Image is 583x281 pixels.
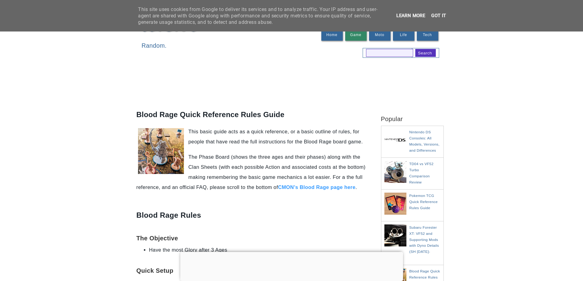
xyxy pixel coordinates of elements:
span: This site uses cookies from Google to deliver its services and to analyze traffic. Your IP addres... [138,6,383,25]
span: Random. [142,42,167,49]
a: Pokemon TCG Quick Reference Rules Guide [409,194,438,210]
h2: Popular [381,106,444,123]
img: Nintendo DS Consoles: All Models, Versions, and Differences [384,129,408,151]
img: TD04 vs VF52 Turbo Comparison Review [384,161,408,183]
img: Pokemon TCG Quick Reference Rules Guide [384,193,408,215]
iframe: Advertisement [135,70,358,97]
a: Got it [429,13,448,18]
img: Blood Rage battle figurines unpainted [138,128,184,174]
p: The Phase Board (shows the three ages and their phases) along with the Clan Sheets (with each pos... [136,152,370,192]
input: search [366,49,413,57]
iframe: Advertisement [180,252,403,279]
h2: The Objective [136,226,370,242]
a: Learn More [394,13,427,18]
a: CMON's Blood Rage page here [278,184,355,190]
a: Nintendo DS Consoles: All Models, Versions, and Differences [409,130,439,152]
h2: Quick Setup [136,258,370,274]
img: Subaru Forester XT: VF52 and Supporting Mods with Dyno Details (SH 2008-2012) [384,224,408,246]
p: This basic guide acts as a quick reference, or a basic outline of rules, for people that have rea... [136,127,370,147]
input: search [415,49,436,57]
a: TD04 vs VF52 Turbo Comparison Review [409,162,434,184]
h1: Blood Rage Quick Reference Rules Guide [136,109,370,120]
h1: Blood Rage Rules [136,197,370,223]
a: Subaru Forester XT: VF52 and Supporting Mods with Dyno Details (SH [DATE]-[DATE]) [384,225,439,260]
li: Have the most Glory after 3 Ages [149,245,358,255]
